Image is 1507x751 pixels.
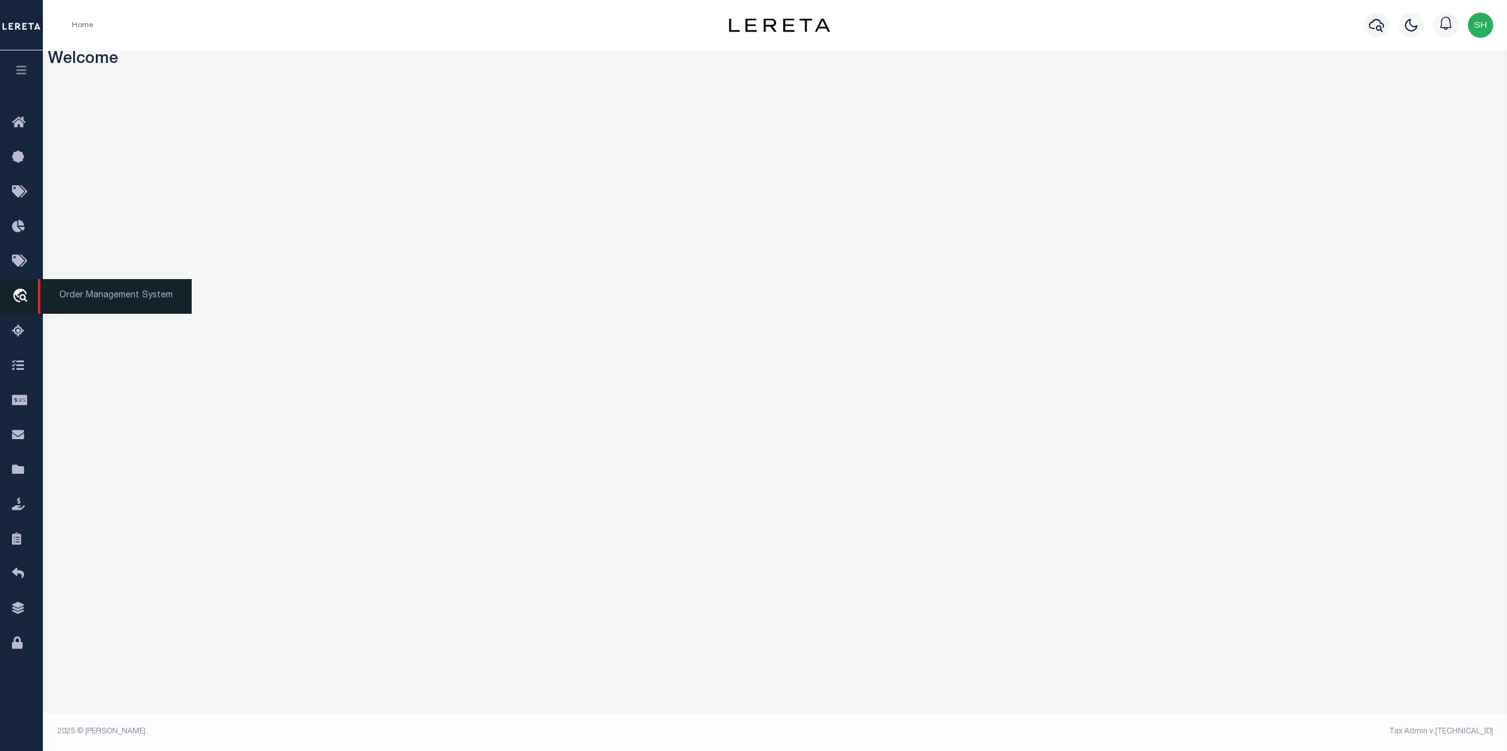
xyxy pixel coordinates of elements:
img: svg+xml;base64,PHN2ZyB4bWxucz0iaHR0cDovL3d3dy53My5vcmcvMjAwMC9zdmciIHBvaW50ZXItZXZlbnRzPSJub25lIi... [1468,13,1493,38]
span: Order Management System [38,279,192,314]
img: logo-dark.svg [729,18,830,32]
h3: Welcome [48,50,1503,70]
i: travel_explore [12,289,32,305]
div: Tax Admin v.[TECHNICAL_ID] [784,726,1493,737]
div: 2025 © [PERSON_NAME]. [48,726,776,737]
li: Home [72,20,93,31]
